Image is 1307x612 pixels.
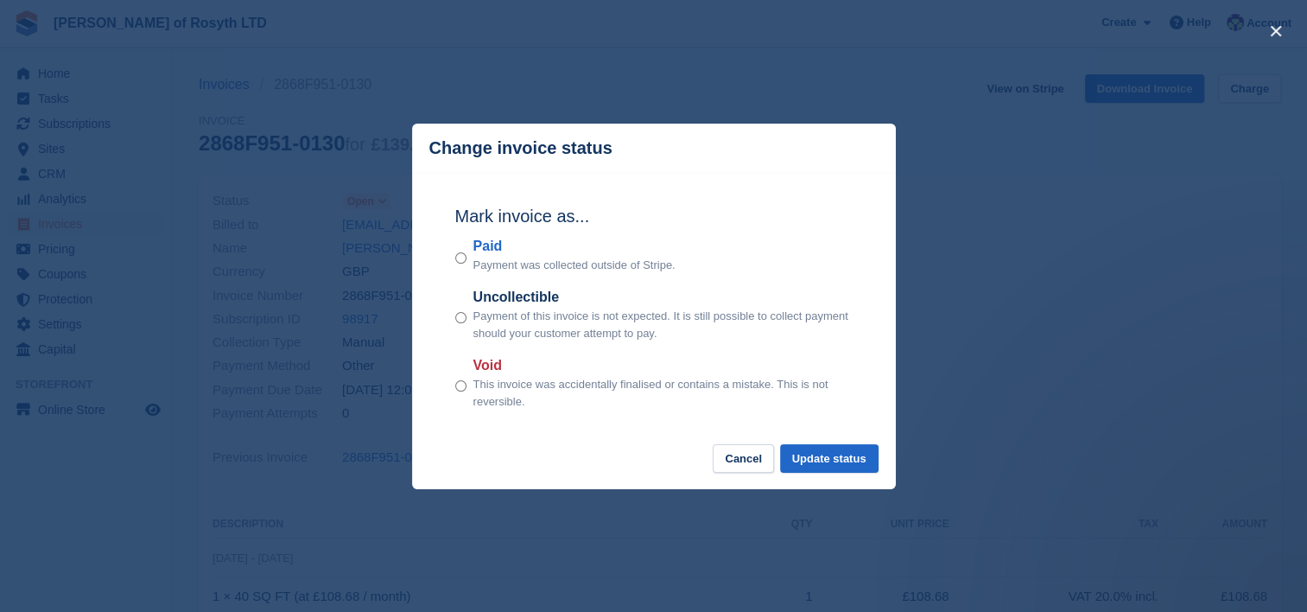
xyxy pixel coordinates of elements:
[429,138,612,158] p: Change invoice status
[473,376,853,410] p: This invoice was accidentally finalised or contains a mistake. This is not reversible.
[473,287,853,308] label: Uncollectible
[1262,17,1290,45] button: close
[473,355,853,376] label: Void
[455,203,853,229] h2: Mark invoice as...
[713,444,774,473] button: Cancel
[473,308,853,341] p: Payment of this invoice is not expected. It is still possible to collect payment should your cust...
[473,236,676,257] label: Paid
[473,257,676,274] p: Payment was collected outside of Stripe.
[780,444,879,473] button: Update status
